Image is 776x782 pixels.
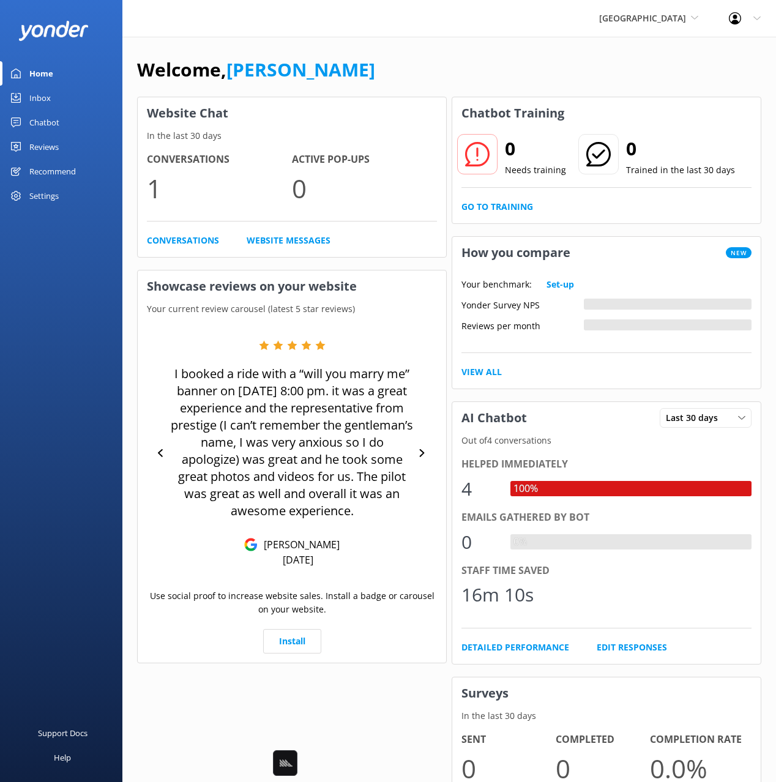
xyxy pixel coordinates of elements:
h3: Showcase reviews on your website [138,270,446,302]
p: Use social proof to increase website sales. Install a badge or carousel on your website. [147,589,437,617]
h1: Welcome, [137,55,375,84]
h3: Website Chat [138,97,446,129]
h4: Completed [556,732,650,748]
a: [PERSON_NAME] [226,57,375,82]
div: 4 [461,474,498,504]
div: Yonder Survey NPS [461,299,584,310]
div: Support Docs [38,721,88,745]
span: Last 30 days [666,411,725,425]
div: Emails gathered by bot [461,510,752,526]
h4: Sent [461,732,556,748]
p: Your current review carousel (latest 5 star reviews) [138,302,446,316]
a: Website Messages [247,234,330,247]
div: Recommend [29,159,76,184]
div: 16m 10s [461,580,534,609]
div: Reviews [29,135,59,159]
div: Settings [29,184,59,208]
div: Inbox [29,86,51,110]
h3: Chatbot Training [452,97,573,129]
img: Google Reviews [244,538,258,551]
h2: 0 [505,134,566,163]
p: I booked a ride with a “will you marry me” banner on [DATE] 8:00 pm. it was a great experience an... [171,365,414,519]
p: 1 [147,168,292,209]
p: 0 [292,168,437,209]
h3: AI Chatbot [452,402,536,434]
div: Staff time saved [461,563,752,579]
p: Your benchmark: [461,278,532,291]
div: 100% [510,481,541,497]
div: Helped immediately [461,456,752,472]
h4: Completion Rate [650,732,744,748]
div: Chatbot [29,110,59,135]
p: [DATE] [283,553,313,567]
h3: How you compare [452,237,580,269]
a: Set-up [547,278,574,291]
a: View All [461,365,502,379]
div: Help [54,745,71,770]
h4: Conversations [147,152,292,168]
h2: 0 [626,134,735,163]
a: Detailed Performance [461,641,569,654]
div: 0% [510,534,530,550]
p: In the last 30 days [138,129,446,143]
div: Reviews per month [461,319,584,330]
h3: Surveys [452,677,761,709]
div: Home [29,61,53,86]
a: Conversations [147,234,219,247]
h4: Active Pop-ups [292,152,437,168]
span: [GEOGRAPHIC_DATA] [599,12,686,24]
span: New [726,247,752,258]
p: Out of 4 conversations [452,434,761,447]
p: Needs training [505,163,566,177]
p: [PERSON_NAME] [258,538,340,551]
a: Go to Training [461,200,533,214]
p: Trained in the last 30 days [626,163,735,177]
div: 0 [461,527,498,557]
p: In the last 30 days [452,709,761,723]
a: Edit Responses [597,641,667,654]
img: yonder-white-logo.png [18,21,89,41]
a: Install [263,629,321,654]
